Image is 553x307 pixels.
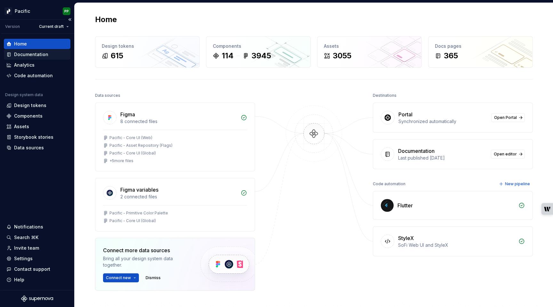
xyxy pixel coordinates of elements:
[14,113,43,119] div: Components
[4,7,12,15] img: 8d0dbd7b-a897-4c39-8ca0-62fbda938e11.png
[4,222,70,232] button: Notifications
[39,24,64,29] span: Current draft
[398,155,487,161] div: Last published [DATE]
[15,8,30,14] div: Pacific
[95,91,120,100] div: Data sources
[103,273,139,282] button: Connect new
[505,181,530,187] span: New pipeline
[494,115,517,120] span: Open Portal
[497,179,533,188] button: New pipeline
[4,39,70,49] a: Home
[4,100,70,111] a: Design tokens
[120,111,135,118] div: Figma
[444,51,458,61] div: 365
[14,266,50,272] div: Contact support
[373,91,397,100] div: Destinations
[4,60,70,70] a: Analytics
[21,295,53,302] svg: Supernova Logo
[109,143,172,148] div: Pacific - Asset Repository (Flags)
[14,145,44,151] div: Data sources
[4,121,70,132] a: Assets
[14,134,53,140] div: Storybook stories
[109,158,133,163] div: + 5 more files
[14,277,24,283] div: Help
[14,234,38,241] div: Search ⌘K
[398,234,414,242] div: StyleX
[109,218,156,223] div: Pacific - Core UI (Global)
[95,14,117,25] h2: Home
[14,41,27,47] div: Home
[4,232,70,243] button: Search ⌘K
[1,4,73,18] button: PacificPP
[5,92,43,97] div: Design system data
[398,147,435,155] div: Documentation
[103,246,189,254] div: Connect more data sources
[206,36,311,68] a: Components1143945
[494,152,517,157] span: Open editor
[146,275,161,280] span: Dismiss
[120,186,158,194] div: Figma variables
[428,36,533,68] a: Docs pages365
[14,123,29,130] div: Assets
[317,36,422,68] a: Assets3055
[333,51,351,61] div: 3055
[102,43,193,49] div: Design tokens
[95,178,255,231] a: Figma variables2 connected filesPacific - Primitive Color PalettePacific - Core UI (Global)
[103,255,189,268] div: Bring all your design system data together.
[4,143,70,153] a: Data sources
[14,51,48,58] div: Documentation
[143,273,164,282] button: Dismiss
[213,43,304,49] div: Components
[4,243,70,253] a: Invite team
[120,194,237,200] div: 2 connected files
[435,43,526,49] div: Docs pages
[95,36,200,68] a: Design tokens615
[95,103,255,171] a: Figma8 connected filesPacific - Core UI (Web)Pacific - Asset Repository (Flags)Pacific - Core UI ...
[14,62,35,68] div: Analytics
[491,113,525,122] a: Open Portal
[4,49,70,60] a: Documentation
[5,24,20,29] div: Version
[4,111,70,121] a: Components
[106,275,131,280] span: Connect new
[398,118,487,125] div: Synchronized automatically
[4,253,70,264] a: Settings
[14,255,33,262] div: Settings
[252,51,271,61] div: 3945
[109,211,168,216] div: Pacific - Primitive Color Palette
[222,51,234,61] div: 114
[14,224,43,230] div: Notifications
[120,118,237,125] div: 8 connected files
[491,150,525,159] a: Open editor
[14,72,53,79] div: Code automation
[4,264,70,274] button: Contact support
[398,111,413,118] div: Portal
[324,43,415,49] div: Assets
[4,275,70,285] button: Help
[14,102,46,109] div: Design tokens
[4,71,70,81] a: Code automation
[64,9,69,14] div: PP
[397,202,413,209] div: Flutter
[14,245,39,251] div: Invite team
[109,151,156,156] div: Pacific - Core UI (Global)
[4,132,70,142] a: Storybook stories
[109,135,152,140] div: Pacific - Core UI (Web)
[65,15,74,24] button: Collapse sidebar
[398,242,515,248] div: SoFi Web UI and StyleX
[111,51,123,61] div: 615
[36,22,72,31] button: Current draft
[373,179,405,188] div: Code automation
